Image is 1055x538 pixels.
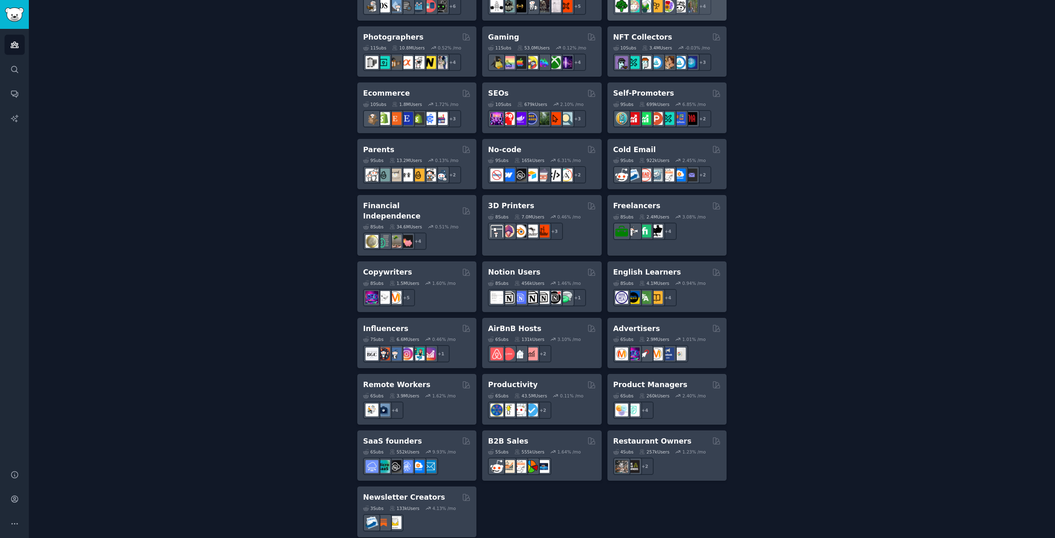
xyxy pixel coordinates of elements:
div: + 2 [534,345,551,362]
img: youtubepromotion [627,112,640,125]
div: 2.10 % /mo [560,101,584,107]
img: Newsletters [389,516,401,529]
img: ProductManagement [615,404,628,416]
img: Emailmarketing [627,169,640,181]
div: 1.62 % /mo [432,393,456,399]
div: 0.11 % /mo [560,393,584,399]
img: LifeProTips [490,404,503,416]
img: blender [513,225,526,237]
div: 257k Users [639,449,669,455]
img: reviewmyshopify [412,112,424,125]
div: 555k Users [514,449,544,455]
div: 8 Sub s [363,280,384,286]
h2: 3D Printers [488,201,534,211]
img: OpenSeaNFT [650,56,663,69]
div: 1.8M Users [392,101,422,107]
div: 1.72 % /mo [435,101,459,107]
img: advertising [650,348,663,360]
img: shopify [377,112,390,125]
img: freelance_forhire [627,225,640,237]
div: 9 Sub s [488,157,509,163]
div: 2.45 % /mo [682,157,706,163]
img: Notiontemplates [490,291,503,304]
img: BarOwners [627,460,640,473]
img: InstagramGrowthTips [423,348,436,360]
img: toddlers [400,169,413,181]
img: KeepWriting [377,291,390,304]
img: b2b_sales [661,169,674,181]
div: 5 Sub s [488,449,509,455]
img: forhire [615,225,628,237]
div: 1.46 % /mo [558,280,581,286]
div: 6 Sub s [363,449,384,455]
img: nocode [490,169,503,181]
div: 2.4M Users [639,214,669,220]
img: Etsy [389,112,401,125]
h2: Photographers [363,32,424,42]
div: 8 Sub s [363,224,384,230]
img: SaaS_Email_Marketing [423,460,436,473]
div: 0.13 % /mo [435,157,459,163]
div: 8 Sub s [488,214,509,220]
h2: Product Managers [613,380,687,390]
img: BeautyGuruChatter [366,348,378,360]
img: TwitchStreaming [560,56,572,69]
div: -0.03 % /mo [685,45,710,51]
div: 6.31 % /mo [558,157,581,163]
div: 6.6M Users [389,336,420,342]
img: b2b_sales [513,460,526,473]
img: TechSEO [502,112,515,125]
div: + 3 [546,223,563,240]
h2: Self-Promoters [613,88,674,99]
img: coldemail [650,169,663,181]
img: seogrowth [513,112,526,125]
div: 260k Users [639,393,669,399]
img: NewParents [412,169,424,181]
div: 3.4M Users [642,45,672,51]
div: 7.0M Users [514,214,544,220]
img: RemoteJobs [366,404,378,416]
img: ender3 [525,225,538,237]
div: 3.08 % /mo [682,214,706,220]
h2: Freelancers [613,201,661,211]
div: 53.0M Users [517,45,550,51]
img: fatFIRE [400,235,413,248]
div: 679k Users [517,101,547,107]
img: Emailmarketing [366,516,378,529]
img: linux_gaming [490,56,503,69]
div: 699k Users [639,101,669,107]
img: NotionGeeks [525,291,538,304]
div: 4 Sub s [613,449,634,455]
img: SaaS [366,460,378,473]
div: 2.40 % /mo [682,393,706,399]
img: getdisciplined [525,404,538,416]
img: PPC [638,348,651,360]
img: marketing [615,348,628,360]
div: 0.12 % /mo [563,45,586,51]
img: canon [412,56,424,69]
img: GummySearch logo [5,7,24,22]
img: parentsofmultiples [423,169,436,181]
div: 43.5M Users [514,393,547,399]
img: content_marketing [389,291,401,304]
img: CozyGamers [502,56,515,69]
h2: English Learners [613,267,681,277]
img: XboxGamers [548,56,561,69]
img: SEO_cases [525,112,538,125]
img: SEO [366,291,378,304]
img: GamerPals [525,56,538,69]
img: sales [615,169,628,181]
div: 6 Sub s [613,393,634,399]
img: selfpromotion [638,112,651,125]
img: dropship [366,112,378,125]
h2: Influencers [363,324,408,334]
div: 0.46 % /mo [432,336,456,342]
img: AnalogCommunity [389,56,401,69]
img: AskNotion [537,291,549,304]
h2: SEOs [488,88,509,99]
h2: B2B Sales [488,436,528,446]
h2: Cold Email [613,145,656,155]
img: Freelancers [650,225,663,237]
div: 1.23 % /mo [682,449,706,455]
div: + 4 [659,289,677,306]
